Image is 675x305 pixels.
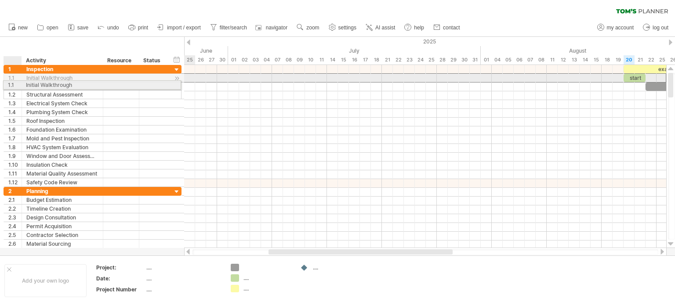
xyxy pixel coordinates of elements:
div: Design Consultation [26,213,98,222]
a: import / export [155,22,203,33]
div: 1 [8,65,22,73]
a: log out [641,22,671,33]
div: Friday, 25 July 2025 [426,55,437,65]
div: Thursday, 21 August 2025 [635,55,646,65]
div: Wednesday, 9 July 2025 [294,55,305,65]
div: Wednesday, 20 August 2025 [624,55,635,65]
div: .... [243,274,291,282]
div: Contractor Selection [26,231,98,239]
div: Date: [96,275,145,282]
div: Friday, 4 July 2025 [261,55,272,65]
div: Resource [107,56,134,65]
div: Tuesday, 19 August 2025 [613,55,624,65]
a: AI assist [363,22,398,33]
div: Window and Door Assessment [26,152,98,160]
div: 1.5 [8,117,22,125]
div: Status [143,56,163,65]
a: new [6,22,30,33]
div: Plumbing System Check [26,108,98,116]
div: 2.1 [8,196,22,204]
div: Thursday, 26 June 2025 [195,55,206,65]
div: Mold and Pest Inspection [26,134,98,143]
div: Thursday, 31 July 2025 [470,55,481,65]
span: navigator [266,25,287,31]
div: Add your own logo [4,264,87,297]
div: .... [146,264,220,271]
div: 1.9 [8,152,22,160]
div: Wednesday, 23 July 2025 [404,55,415,65]
div: Friday, 1 August 2025 [481,55,492,65]
div: 1.11 [8,169,22,178]
div: 1.8 [8,143,22,151]
a: help [402,22,427,33]
div: Friday, 18 July 2025 [371,55,382,65]
div: July 2025 [228,46,481,55]
div: .... [313,264,361,271]
a: save [65,22,91,33]
div: Friday, 27 June 2025 [206,55,217,65]
div: Project: [96,264,145,271]
div: Wednesday, 25 June 2025 [184,55,195,65]
div: Thursday, 14 August 2025 [580,55,591,65]
div: 1.6 [8,126,22,134]
div: Timeline Creation [26,205,98,213]
div: .... [146,286,220,293]
div: Monday, 7 July 2025 [272,55,283,65]
div: 2 [8,187,22,195]
div: Friday, 15 August 2025 [591,55,602,65]
a: zoom [294,22,322,33]
span: import / export [167,25,201,31]
div: 1.10 [8,161,22,169]
span: log out [653,25,668,31]
div: HVAC System Evaluation [26,143,98,151]
div: Wednesday, 16 July 2025 [349,55,360,65]
div: 2.3 [8,213,22,222]
a: open [35,22,61,33]
span: contact [443,25,460,31]
div: .... [146,275,220,282]
div: 2.5 [8,231,22,239]
div: Insulation Check [26,161,98,169]
div: Tuesday, 12 August 2025 [558,55,569,65]
div: 2.4 [8,222,22,230]
div: Thursday, 7 August 2025 [525,55,536,65]
div: Tuesday, 5 August 2025 [503,55,514,65]
span: undo [107,25,119,31]
a: print [126,22,151,33]
div: Monday, 25 August 2025 [657,55,668,65]
div: Wednesday, 6 August 2025 [514,55,525,65]
div: 1.4 [8,108,22,116]
div: Monday, 4 August 2025 [492,55,503,65]
div: Monday, 21 July 2025 [382,55,393,65]
span: my account [607,25,634,31]
div: Permit Acquisition [26,222,98,230]
div: Foundation Examination [26,126,98,134]
div: Monday, 11 August 2025 [547,55,558,65]
div: Monday, 28 July 2025 [437,55,448,65]
div: Monday, 14 July 2025 [327,55,338,65]
div: Tuesday, 22 July 2025 [393,55,404,65]
div: Thursday, 17 July 2025 [360,55,371,65]
span: print [138,25,148,31]
a: navigator [254,22,290,33]
div: Roof Inspection [26,117,98,125]
div: Budget Estimation [26,196,98,204]
div: 1.2 [8,90,22,99]
span: save [77,25,88,31]
div: Electrical System Check [26,99,98,108]
span: filter/search [220,25,247,31]
div: 2.2 [8,205,22,213]
div: Inspection [26,65,98,73]
div: .... [243,285,291,292]
a: settings [327,22,359,33]
div: Friday, 11 July 2025 [316,55,327,65]
div: Tuesday, 8 July 2025 [283,55,294,65]
div: Wednesday, 30 July 2025 [459,55,470,65]
div: Friday, 22 August 2025 [646,55,657,65]
div: Activity [26,56,98,65]
div: Safety Code Review [26,178,98,187]
div: Structural Assessment [26,90,98,99]
div: scroll to activity [173,74,181,83]
span: help [414,25,424,31]
div: Friday, 8 August 2025 [536,55,547,65]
